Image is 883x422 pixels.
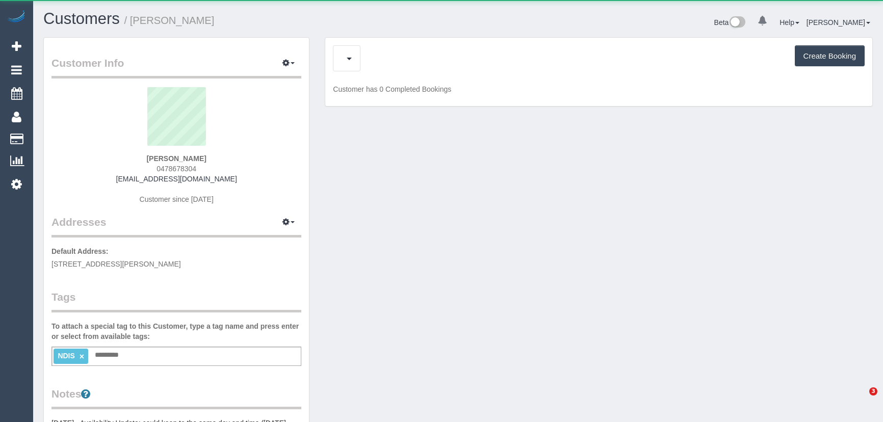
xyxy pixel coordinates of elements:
span: [STREET_ADDRESS][PERSON_NAME] [51,260,181,268]
a: × [80,352,84,361]
a: Help [780,18,799,27]
a: Customers [43,10,120,28]
span: 3 [869,387,877,395]
small: / [PERSON_NAME] [124,15,215,26]
span: 0478678304 [157,165,196,173]
strong: [PERSON_NAME] [146,154,206,163]
a: Beta [714,18,746,27]
img: Automaid Logo [6,10,27,24]
legend: Customer Info [51,56,301,78]
iframe: Intercom live chat [848,387,873,412]
legend: Tags [51,289,301,312]
label: Default Address: [51,246,109,256]
legend: Notes [51,386,301,409]
label: To attach a special tag to this Customer, type a tag name and press enter or select from availabl... [51,321,301,341]
button: Create Booking [795,45,865,67]
img: New interface [729,16,745,30]
span: NDIS [58,352,74,360]
a: [PERSON_NAME] [807,18,870,27]
span: Customer since [DATE] [140,195,214,203]
p: Customer has 0 Completed Bookings [333,84,865,94]
a: [EMAIL_ADDRESS][DOMAIN_NAME] [116,175,237,183]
